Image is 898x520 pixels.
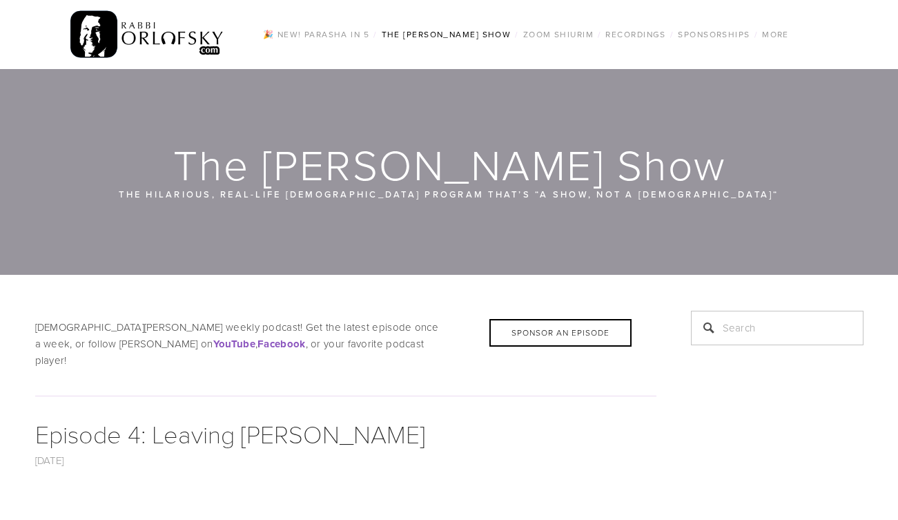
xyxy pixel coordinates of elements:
a: The [PERSON_NAME] Show [378,26,516,44]
span: / [515,28,518,40]
span: / [670,28,674,40]
p: [DEMOGRAPHIC_DATA][PERSON_NAME] weekly podcast! Get the latest episode once a week, or follow [PE... [35,319,656,369]
a: Recordings [601,26,670,44]
a: Episode 4: Leaving [PERSON_NAME] [35,416,425,450]
a: More [758,26,793,44]
span: / [373,28,377,40]
a: Sponsorships [674,26,754,44]
input: Search [691,311,863,345]
a: Facebook [257,336,305,351]
a: Zoom Shiurim [519,26,598,44]
img: RabbiOrlofsky.com [70,8,224,61]
span: / [598,28,601,40]
span: / [754,28,758,40]
a: [DATE] [35,453,64,468]
a: 🎉 NEW! Parasha in 5 [259,26,373,44]
p: The hilarious, real-life [DEMOGRAPHIC_DATA] program that’s “a show, not a [DEMOGRAPHIC_DATA]“ [118,186,781,202]
h1: The [PERSON_NAME] Show [35,142,865,186]
a: YouTube [213,336,255,351]
div: Sponsor an Episode [489,319,632,347]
